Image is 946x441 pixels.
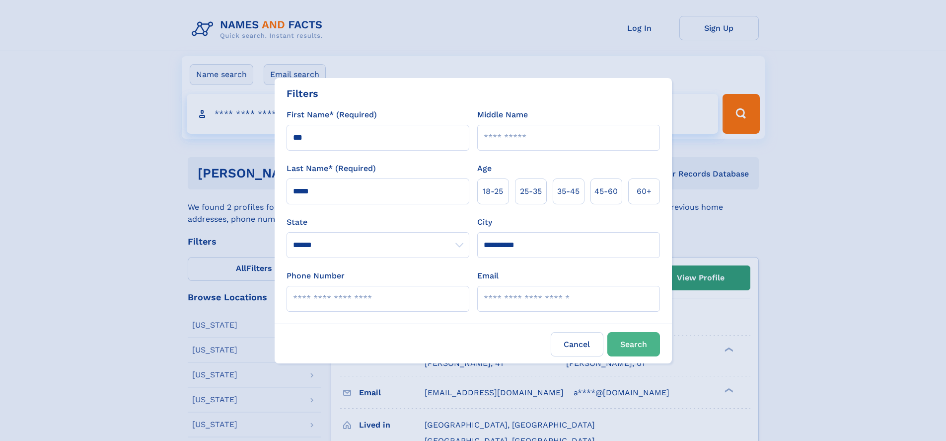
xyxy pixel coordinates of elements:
span: 18‑25 [483,185,503,197]
label: Email [477,270,499,282]
label: Middle Name [477,109,528,121]
label: Age [477,163,492,175]
button: Search [607,332,660,356]
label: First Name* (Required) [287,109,377,121]
div: Filters [287,86,318,101]
label: State [287,216,469,228]
label: Cancel [551,332,603,356]
span: 45‑60 [594,185,618,197]
span: 60+ [637,185,652,197]
span: 35‑45 [557,185,580,197]
label: Phone Number [287,270,345,282]
label: Last Name* (Required) [287,163,376,175]
label: City [477,216,492,228]
span: 25‑35 [520,185,542,197]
